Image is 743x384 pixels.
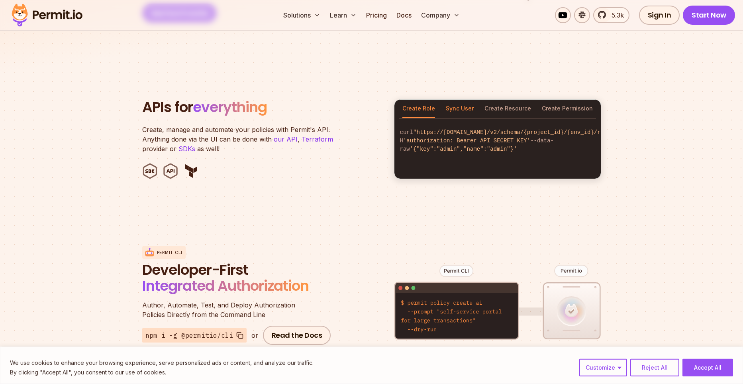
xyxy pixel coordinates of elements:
[274,135,298,143] a: our API
[142,99,384,115] h2: APIs for
[542,100,593,118] button: Create Permission
[302,135,333,143] a: Terraform
[157,250,182,256] p: Permit CLI
[630,359,679,376] button: Reject All
[142,125,341,154] p: Create, manage and automate your policies with Permit's API. Anything done via the UI can be done...
[263,326,331,345] a: Read the Docs
[142,276,309,296] span: Integrated Authorization
[280,7,323,23] button: Solutions
[683,6,735,25] a: Start Now
[142,300,333,319] p: Policies Directly from the Command Line
[413,129,617,136] span: "https://[DOMAIN_NAME]/v2/schema/{project_id}/{env_id}/roles"
[682,359,733,376] button: Accept All
[327,7,360,23] button: Learn
[639,6,680,25] a: Sign In
[484,100,531,118] button: Create Resource
[193,97,267,117] span: everything
[251,331,258,340] div: or
[410,146,517,152] span: '{"key":"admin","name":"admin"}'
[607,10,624,20] span: 5.3k
[142,328,247,343] button: npm i -g @permitio/cli
[10,358,314,368] p: We use cookies to enhance your browsing experience, serve personalized ads or content, and analyz...
[579,359,627,376] button: Customize
[403,138,530,144] span: 'authorization: Bearer API_SECRET_KEY'
[394,122,601,160] code: curl -H --data-raw
[593,7,629,23] a: 5.3k
[446,100,474,118] button: Sync User
[402,100,435,118] button: Create Role
[142,262,333,278] span: Developer-First
[10,368,314,377] p: By clicking "Accept All", you consent to our use of cookies.
[142,300,333,310] span: Author, Automate, Test, and Deploy Authorization
[393,7,415,23] a: Docs
[178,145,195,153] a: SDKs
[363,7,390,23] a: Pricing
[8,2,86,29] img: Permit logo
[145,331,233,340] span: npm i -g @permitio/cli
[418,7,463,23] button: Company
